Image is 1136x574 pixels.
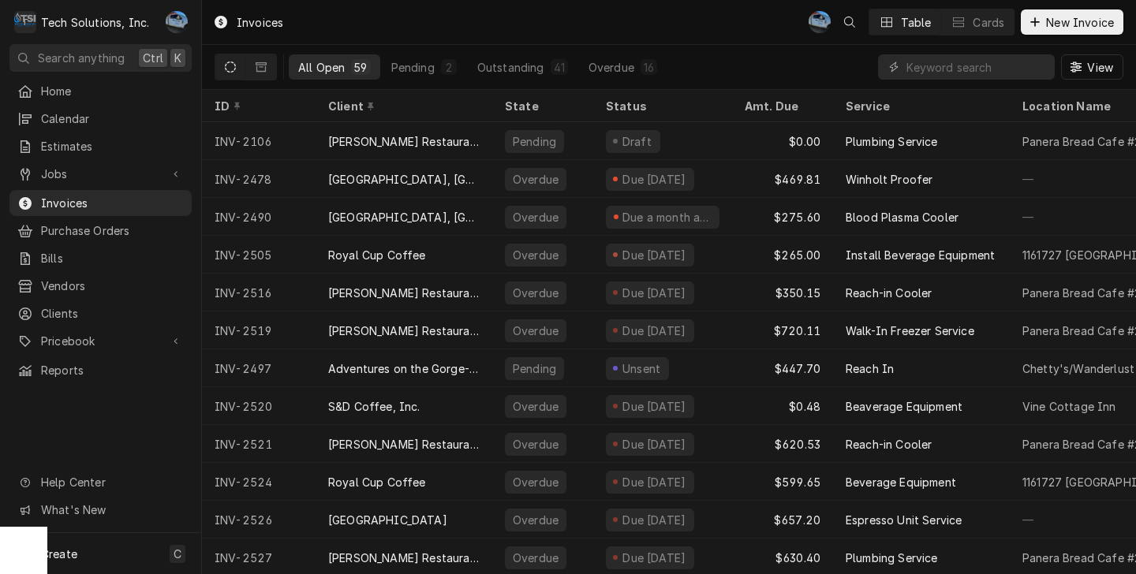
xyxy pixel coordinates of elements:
[9,190,192,216] a: Invoices
[621,322,688,339] div: Due [DATE]
[732,274,833,311] div: $350.15
[41,110,184,127] span: Calendar
[215,98,300,114] div: ID
[505,98,581,114] div: State
[41,138,184,155] span: Estimates
[745,98,817,114] div: Amt. Due
[328,512,447,528] div: [GEOGRAPHIC_DATA]
[511,171,560,188] div: Overdue
[732,198,833,236] div: $275.60
[511,247,560,263] div: Overdue
[202,274,316,311] div: INV-2516
[511,512,560,528] div: Overdue
[174,50,181,66] span: K
[202,311,316,349] div: INV-2519
[621,436,688,453] div: Due [DATE]
[202,236,316,274] div: INV-2505
[202,463,316,501] div: INV-2524
[846,209,958,225] div: Blood Plasma Cooler
[9,106,192,132] a: Calendar
[1043,14,1117,31] span: New Invoice
[846,98,994,114] div: Service
[202,501,316,539] div: INV-2526
[621,247,688,263] div: Due [DATE]
[202,198,316,236] div: INV-2490
[732,349,833,387] div: $447.70
[732,463,833,501] div: $599.65
[9,218,192,244] a: Purchase Orders
[732,160,833,198] div: $469.81
[328,133,480,150] div: [PERSON_NAME] Restaurant Group
[973,14,1004,31] div: Cards
[174,546,181,562] span: C
[41,14,149,31] div: Tech Solutions, Inc.
[444,59,454,76] div: 2
[846,133,938,150] div: Plumbing Service
[606,98,716,114] div: Status
[9,357,192,383] a: Reports
[511,398,560,415] div: Overdue
[620,360,663,377] div: Unsent
[846,398,962,415] div: Beaverage Equipment
[846,285,932,301] div: Reach-in Cooler
[202,122,316,160] div: INV-2106
[9,161,192,187] a: Go to Jobs
[621,512,688,528] div: Due [DATE]
[328,209,480,225] div: [GEOGRAPHIC_DATA], [GEOGRAPHIC_DATA]
[328,98,476,114] div: Client
[202,425,316,463] div: INV-2521
[511,474,560,490] div: Overdue
[354,59,367,76] div: 59
[328,360,480,377] div: Adventures on the Gorge-Aramark Destinations
[846,171,932,188] div: Winholt Proofer
[511,550,560,566] div: Overdue
[202,349,316,387] div: INV-2497
[511,285,560,301] div: Overdue
[9,497,192,523] a: Go to What's New
[9,44,192,72] button: Search anythingCtrlK
[511,209,560,225] div: Overdue
[328,398,420,415] div: S&D Coffee, Inc.
[837,9,862,35] button: Open search
[621,171,688,188] div: Due [DATE]
[511,360,558,377] div: Pending
[906,54,1047,80] input: Keyword search
[9,245,192,271] a: Bills
[41,166,160,182] span: Jobs
[9,469,192,495] a: Go to Help Center
[298,59,345,76] div: All Open
[809,11,831,33] div: JP
[41,474,182,490] span: Help Center
[14,11,36,33] div: T
[732,501,833,539] div: $657.20
[328,436,480,453] div: [PERSON_NAME] Restaurant Group
[732,236,833,274] div: $265.00
[809,11,831,33] div: Joe Paschal's Avatar
[202,387,316,425] div: INV-2520
[41,547,77,561] span: Create
[901,14,932,31] div: Table
[166,11,188,33] div: Joe Paschal's Avatar
[846,322,974,339] div: Walk-In Freezer Service
[846,474,956,490] div: Beverage Equipment
[41,333,160,349] span: Pricebook
[328,550,480,566] div: [PERSON_NAME] Restaurant Group
[41,222,184,239] span: Purchase Orders
[846,247,995,263] div: Install Beverage Equipment
[41,362,184,378] span: Reports
[202,160,316,198] div: INV-2478
[1084,59,1116,76] span: View
[846,512,962,528] div: Espresso Unit Service
[391,59,435,76] div: Pending
[511,133,558,150] div: Pending
[14,11,36,33] div: Tech Solutions, Inc.'s Avatar
[1022,398,1116,415] div: Vine Cottage Inn
[9,300,192,326] a: Clients
[41,83,184,99] span: Home
[644,59,654,76] div: 16
[846,550,938,566] div: Plumbing Service
[1022,360,1134,377] div: Chetty's/Wanderlust
[621,550,688,566] div: Due [DATE]
[1061,54,1123,80] button: View
[38,50,125,66] span: Search anything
